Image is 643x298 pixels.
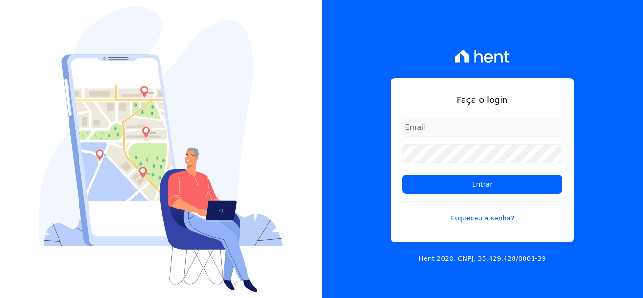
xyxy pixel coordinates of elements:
input: Email [402,118,562,137]
input: Entrar [402,175,562,194]
h1: Faça o login [402,93,562,106]
img: Login [39,6,283,292]
p: Hent 2020. CNPJ: 35.429.428/0001-39 [418,254,546,264]
a: Esqueceu a senha? [402,201,562,223]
